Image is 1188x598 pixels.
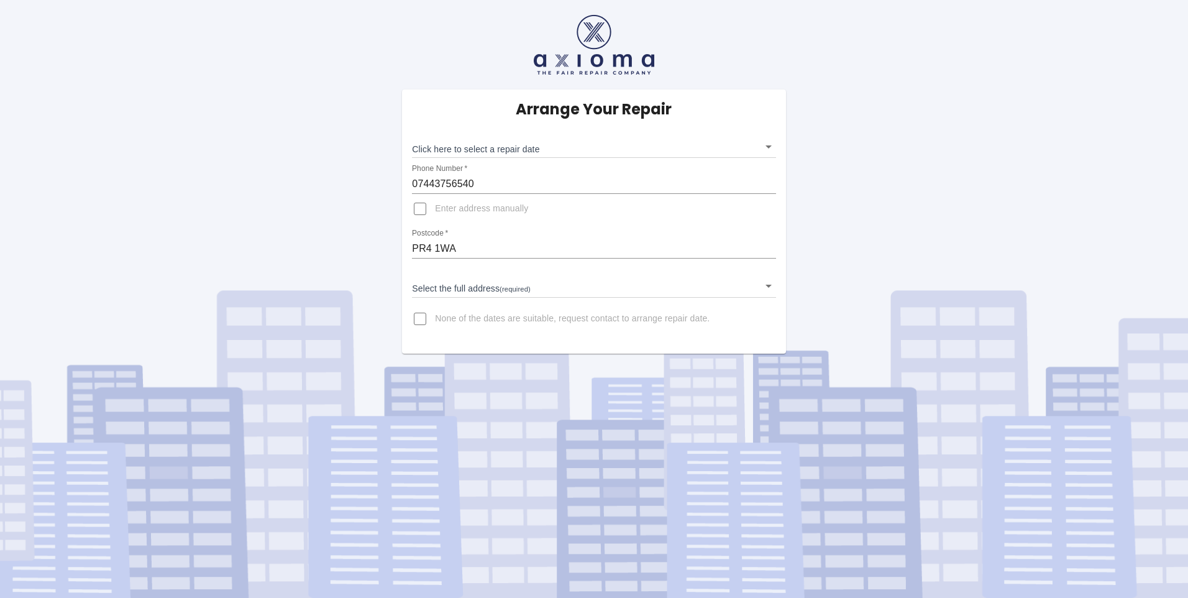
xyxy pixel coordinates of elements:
span: Enter address manually [435,203,528,215]
span: None of the dates are suitable, request contact to arrange repair date. [435,313,710,325]
img: axioma [534,15,654,75]
label: Phone Number [412,163,467,174]
h5: Arrange Your Repair [516,99,672,119]
label: Postcode [412,228,448,239]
